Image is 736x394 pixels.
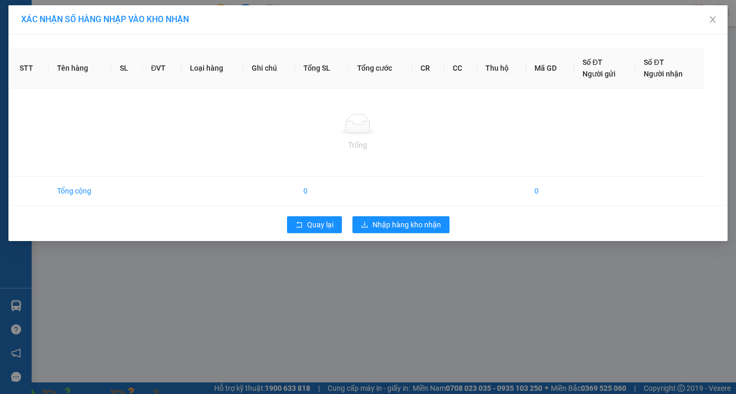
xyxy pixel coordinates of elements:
td: 0 [295,177,349,206]
span: 16:25:42 [DATE] [23,76,64,83]
div: Trống [20,139,696,151]
th: Ghi chú [243,48,295,89]
span: Hotline: 19001152 [83,47,129,53]
span: Người gửi [582,70,616,78]
span: In ngày: [3,76,64,83]
button: Close [698,5,728,35]
td: 0 [526,177,574,206]
th: Mã GD [526,48,574,89]
th: Thu hộ [477,48,526,89]
span: ----------------------------------------- [28,57,129,65]
th: Tổng cước [349,48,412,89]
th: Loại hàng [181,48,243,89]
th: CR [412,48,444,89]
th: Tổng SL [295,48,349,89]
button: downloadNhập hàng kho nhận [352,216,450,233]
button: rollbackQuay lại [287,216,342,233]
span: XÁC NHẬN SỐ HÀNG NHẬP VÀO KHO NHẬN [21,14,189,24]
span: VPCHV1409250033 [53,67,116,75]
span: download [361,221,368,229]
span: Người nhận [644,70,683,78]
td: Tổng cộng [49,177,111,206]
img: logo [4,6,51,53]
th: Tên hàng [49,48,111,89]
th: CC [444,48,476,89]
span: 01 Võ Văn Truyện, KP.1, Phường 2 [83,32,145,45]
span: Số ĐT [644,58,664,66]
th: ĐVT [142,48,181,89]
span: Quay lại [307,219,333,230]
span: Số ĐT [582,58,603,66]
span: Bến xe [GEOGRAPHIC_DATA] [83,17,142,30]
th: STT [11,48,49,89]
strong: ĐỒNG PHƯỚC [83,6,145,15]
span: Nhập hàng kho nhận [372,219,441,230]
span: rollback [295,221,303,229]
span: close [709,15,717,24]
span: [PERSON_NAME]: [3,68,116,74]
th: SL [111,48,142,89]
